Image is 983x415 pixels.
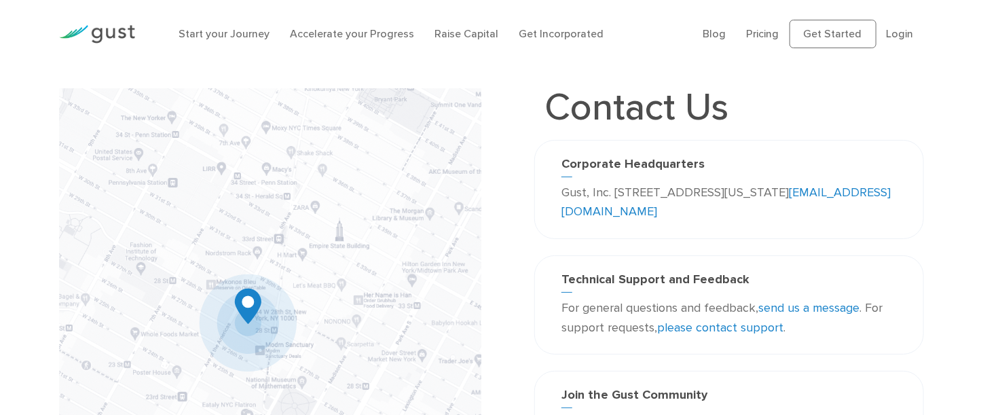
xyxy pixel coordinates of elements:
[703,27,726,40] a: Blog
[657,321,783,335] a: please contact support
[758,301,859,315] a: send us a message
[561,388,897,408] h3: Join the Gust Community
[887,27,914,40] a: Login
[561,157,897,177] h3: Corporate Headquarters
[561,183,897,223] p: Gust, Inc. [STREET_ADDRESS][US_STATE]
[519,27,604,40] a: Get Incorporated
[561,299,897,338] p: For general questions and feedback, . For support requests, .
[790,20,876,48] a: Get Started
[534,88,739,126] h1: Contact Us
[561,272,897,293] h3: Technical Support and Feedback
[59,25,135,43] img: Gust Logo
[179,27,270,40] a: Start your Journey
[290,27,414,40] a: Accelerate your Progress
[434,27,498,40] a: Raise Capital
[747,27,779,40] a: Pricing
